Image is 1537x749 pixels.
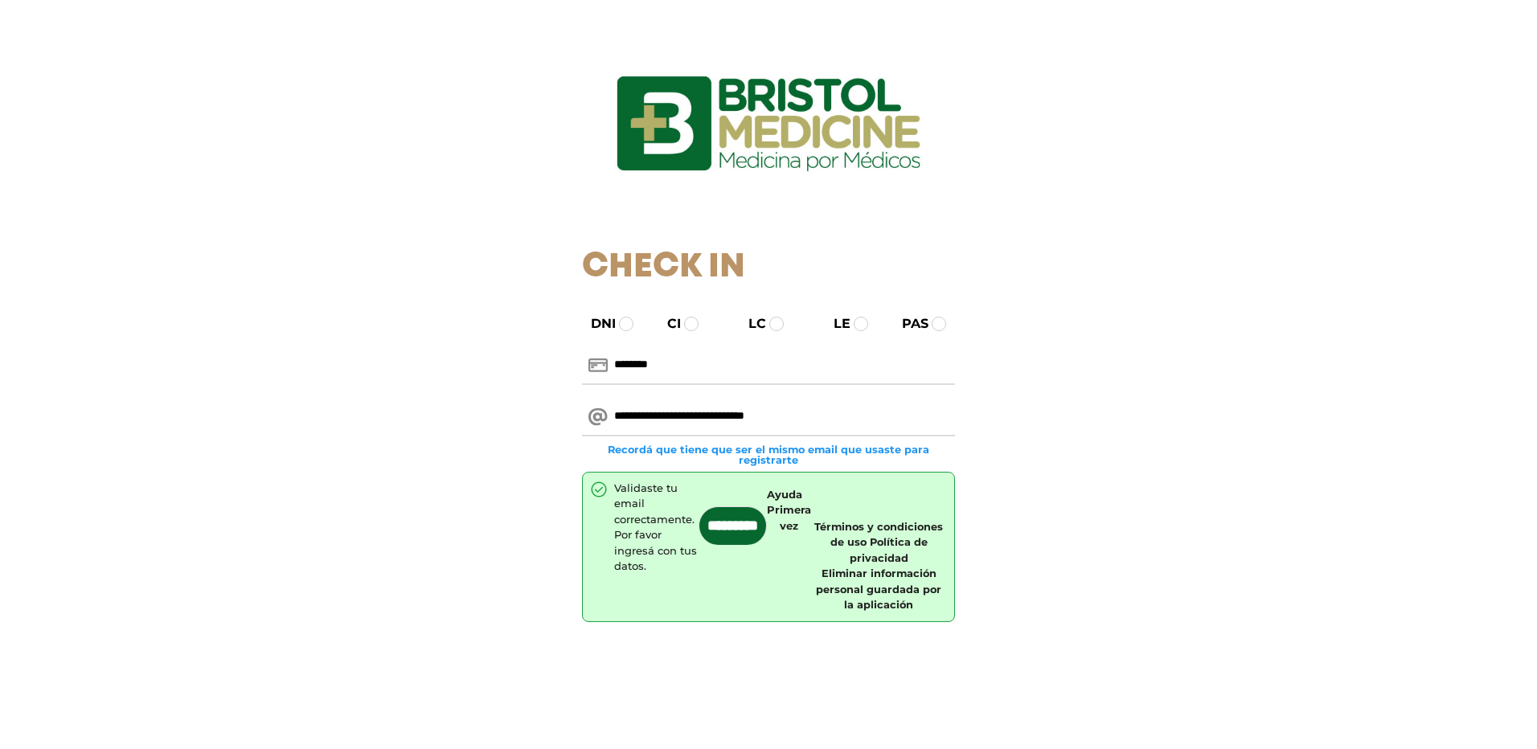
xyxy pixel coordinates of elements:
a: Primera vez [767,502,811,534]
a: Términos y condiciones de uso [814,521,943,549]
label: LC [734,314,766,334]
label: DNI [576,314,616,334]
a: Política de privacidad [850,536,928,564]
label: CI [653,314,681,334]
a: Eliminar información personal guardada por la aplicación [816,567,941,611]
small: Recordá que tiene que ser el mismo email que usaste para registrarte [582,444,956,465]
div: | [799,519,958,613]
div: Validaste tu email correctamente. Por favor ingresá con tus datos. [614,481,699,575]
label: LE [819,314,850,334]
img: logo_ingresarbristol.jpg [551,19,986,228]
a: Ayuda [767,487,802,503]
h1: Check In [582,248,956,288]
label: PAS [887,314,928,334]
